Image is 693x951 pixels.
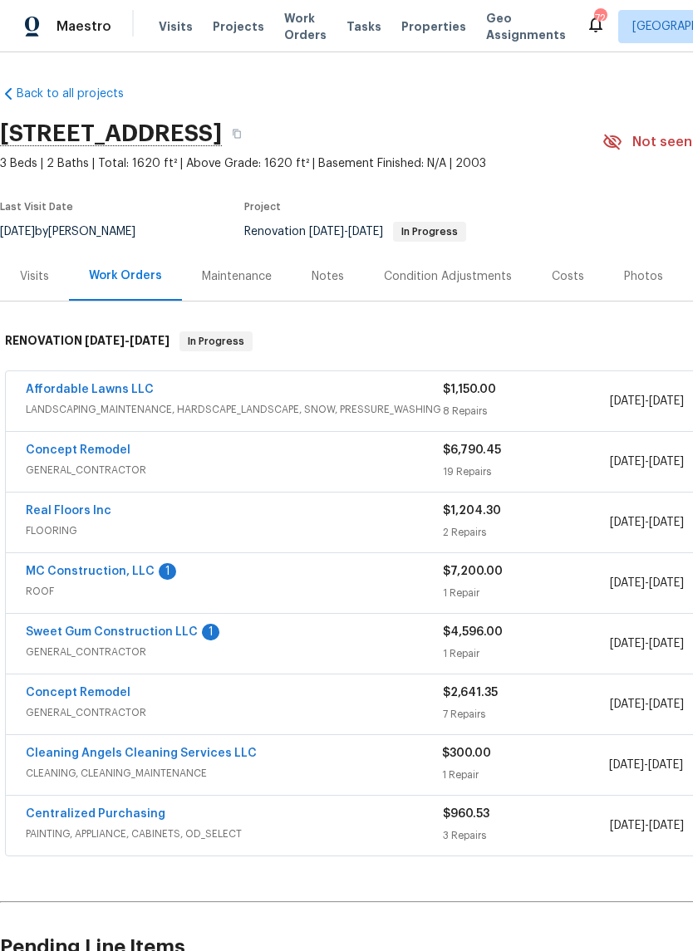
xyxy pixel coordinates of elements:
[213,18,264,35] span: Projects
[442,748,491,759] span: $300.00
[486,10,566,43] span: Geo Assignments
[26,583,443,600] span: ROOF
[443,706,610,723] div: 7 Repairs
[610,395,645,407] span: [DATE]
[649,820,684,831] span: [DATE]
[443,566,503,577] span: $7,200.00
[624,268,663,285] div: Photos
[130,335,170,346] span: [DATE]
[181,333,251,350] span: In Progress
[309,226,383,238] span: -
[401,18,466,35] span: Properties
[244,226,466,238] span: Renovation
[202,624,219,640] div: 1
[443,827,610,844] div: 3 Repairs
[26,401,443,418] span: LANDSCAPING_MAINTENANCE, HARDSCAPE_LANDSCAPE, SNOW, PRESSURE_WASHING
[312,268,344,285] div: Notes
[284,10,327,43] span: Work Orders
[649,577,684,589] span: [DATE]
[57,18,111,35] span: Maestro
[594,10,606,27] div: 72
[552,268,584,285] div: Costs
[610,817,684,834] span: -
[610,638,645,650] span: [DATE]
[649,638,684,650] span: [DATE]
[610,514,684,531] span: -
[648,759,683,771] span: [DATE]
[5,331,170,351] h6: RENOVATION
[26,644,443,660] span: GENERAL_CONTRACTOR
[443,808,489,820] span: $960.53
[244,202,281,212] span: Project
[26,704,443,721] span: GENERAL_CONTRACTOR
[610,820,645,831] span: [DATE]
[443,524,610,541] div: 2 Repairs
[348,226,383,238] span: [DATE]
[159,563,176,580] div: 1
[26,384,154,395] a: Affordable Lawns LLC
[443,645,610,662] div: 1 Repair
[443,626,503,638] span: $4,596.00
[89,267,162,284] div: Work Orders
[26,808,165,820] a: Centralized Purchasing
[26,748,257,759] a: Cleaning Angels Cleaning Services LLC
[26,826,443,842] span: PAINTING, APPLIANCE, CABINETS, OD_SELECT
[443,403,610,419] div: 8 Repairs
[384,268,512,285] div: Condition Adjustments
[610,635,684,652] span: -
[26,505,111,517] a: Real Floors Inc
[443,444,501,456] span: $6,790.45
[26,765,442,782] span: CLEANING, CLEANING_MAINTENANCE
[395,227,464,237] span: In Progress
[159,18,193,35] span: Visits
[309,226,344,238] span: [DATE]
[610,393,684,409] span: -
[610,453,684,470] span: -
[26,444,130,456] a: Concept Remodel
[202,268,272,285] div: Maintenance
[85,335,125,346] span: [DATE]
[26,522,443,539] span: FLOORING
[649,395,684,407] span: [DATE]
[26,462,443,478] span: GENERAL_CONTRACTOR
[222,119,252,149] button: Copy Address
[649,456,684,468] span: [DATE]
[443,384,496,395] span: $1,150.00
[649,699,684,710] span: [DATE]
[609,759,644,771] span: [DATE]
[20,268,49,285] div: Visits
[443,463,610,480] div: 19 Repairs
[610,517,645,528] span: [DATE]
[610,577,645,589] span: [DATE]
[609,757,683,773] span: -
[442,767,608,783] div: 1 Repair
[443,585,610,601] div: 1 Repair
[649,517,684,528] span: [DATE]
[346,21,381,32] span: Tasks
[26,626,198,638] a: Sweet Gum Construction LLC
[85,335,170,346] span: -
[610,699,645,710] span: [DATE]
[610,696,684,713] span: -
[26,566,155,577] a: MC Construction, LLC
[443,687,498,699] span: $2,641.35
[26,687,130,699] a: Concept Remodel
[443,505,501,517] span: $1,204.30
[610,575,684,591] span: -
[610,456,645,468] span: [DATE]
